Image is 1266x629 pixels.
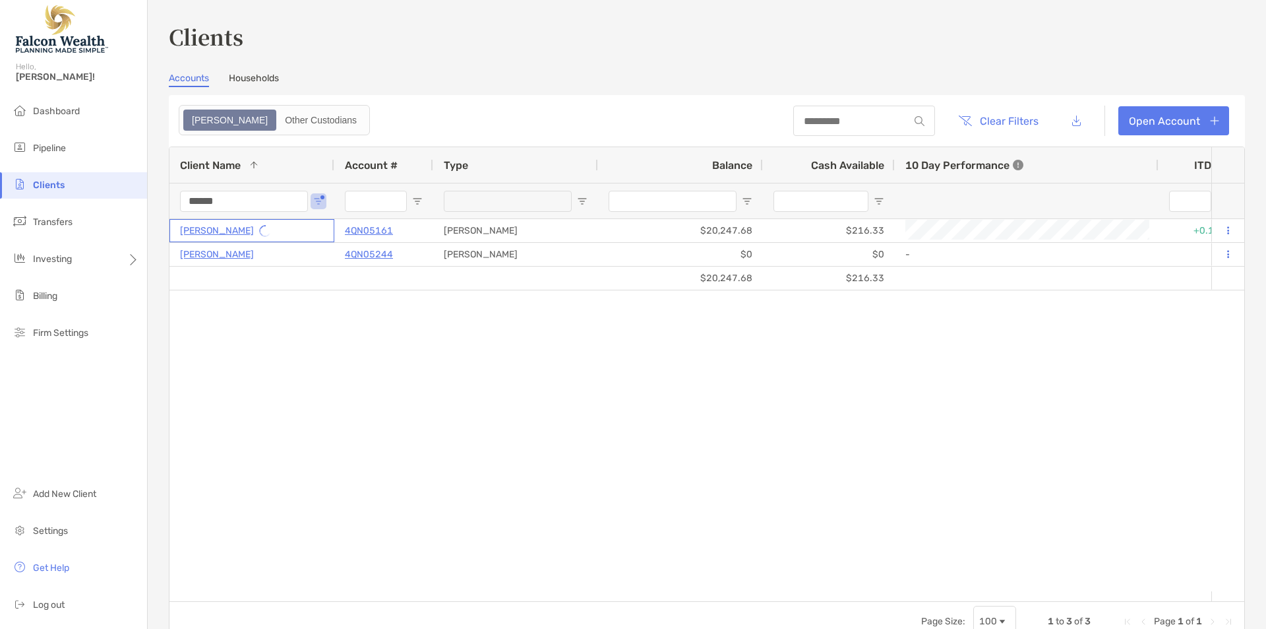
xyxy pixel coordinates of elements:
button: Clear Filters [948,106,1048,135]
div: Page Size: [921,616,965,627]
img: get-help icon [12,559,28,575]
span: Dashboard [33,106,80,117]
span: Settings [33,525,68,537]
div: ITD [1194,159,1227,172]
div: +0.12% [1159,219,1238,242]
span: Balance [712,159,752,172]
span: Log out [33,599,65,611]
div: $216.33 [763,267,895,290]
button: Open Filter Menu [874,196,884,207]
span: Investing [33,253,72,265]
span: Pipeline [33,143,66,154]
span: Account # [345,159,398,172]
img: Falcon Wealth Planning Logo [16,5,108,53]
span: to [1056,616,1064,627]
div: 10 Day Performance [905,147,1023,183]
div: 0% [1159,243,1238,266]
a: Households [229,73,279,87]
span: 3 [1066,616,1072,627]
div: - [905,244,1148,265]
img: logout icon [12,596,28,612]
div: Other Custodians [278,111,364,129]
button: Open Filter Menu [577,196,588,207]
span: 1 [1196,616,1202,627]
a: 4QN05244 [345,246,393,263]
div: $0 [763,243,895,266]
span: Billing [33,290,57,302]
img: add_new_client icon [12,485,28,501]
button: Open Filter Menu [412,196,423,207]
input: Account # Filter Input [345,191,407,212]
span: of [1186,616,1194,627]
span: Client Name [180,159,241,172]
input: Cash Available Filter Input [773,191,868,212]
span: 3 [1085,616,1091,627]
a: Open Account [1118,106,1229,135]
input: Balance Filter Input [609,191,737,212]
button: Open Filter Menu [313,196,324,207]
span: Transfers [33,216,73,228]
div: Previous Page [1138,616,1149,627]
img: firm-settings icon [12,324,28,340]
div: Next Page [1207,616,1218,627]
img: transfers icon [12,213,28,229]
div: Zoe [185,111,275,129]
div: $216.33 [763,219,895,242]
div: [PERSON_NAME] [433,243,598,266]
span: Firm Settings [33,327,88,339]
div: First Page [1122,616,1133,627]
div: $20,247.68 [598,267,763,290]
img: clients icon [12,176,28,192]
img: pipeline icon [12,139,28,155]
span: Cash Available [811,159,884,172]
div: [PERSON_NAME] [433,219,598,242]
div: $20,247.68 [598,219,763,242]
img: billing icon [12,287,28,303]
img: input icon [915,116,924,126]
a: 4QN05161 [345,222,393,239]
img: investing icon [12,250,28,266]
img: dashboard icon [12,102,28,118]
span: 1 [1048,616,1054,627]
a: Accounts [169,73,209,87]
img: settings icon [12,522,28,538]
div: $0 [598,243,763,266]
span: Page [1154,616,1176,627]
h3: Clients [169,21,1245,51]
span: Type [444,159,468,172]
span: Add New Client [33,488,96,500]
div: 100 [979,616,997,627]
button: Open Filter Menu [742,196,752,207]
a: [PERSON_NAME] [180,222,254,239]
span: of [1074,616,1083,627]
a: [PERSON_NAME] [180,246,254,263]
span: 1 [1178,616,1184,627]
span: Get Help [33,562,69,574]
div: segmented control [179,105,370,135]
span: [PERSON_NAME]! [16,71,139,83]
span: Clients [33,180,65,191]
input: Client Name Filter Input [180,191,308,212]
input: ITD Filter Input [1169,191,1211,212]
div: Last Page [1223,616,1234,627]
